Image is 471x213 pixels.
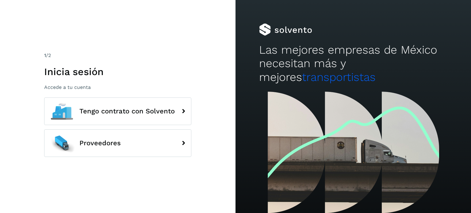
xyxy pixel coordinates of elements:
[79,139,121,147] span: Proveedores
[44,52,46,58] span: 1
[44,129,191,157] button: Proveedores
[44,97,191,125] button: Tengo contrato con Solvento
[79,108,175,115] span: Tengo contrato con Solvento
[44,84,191,90] p: Accede a tu cuenta
[44,66,191,78] h1: Inicia sesión
[259,43,447,84] h2: Las mejores empresas de México necesitan más y mejores
[302,70,376,84] span: transportistas
[44,52,191,59] div: /2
